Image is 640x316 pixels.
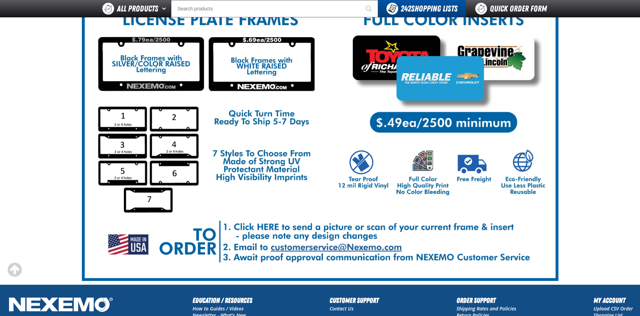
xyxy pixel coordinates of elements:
a: Upload CSV Order [594,305,633,312]
img: Nexemo Logo [7,295,115,316]
div: Scroll to the top [7,262,22,277]
a: How to Guides / Videos [193,305,244,312]
h2: Order Support [456,295,516,306]
h2: Education / Resources [193,295,252,306]
a: Shipping Rates and Policies [456,305,516,312]
h2: Customer Support [330,295,379,306]
strong: 242 [401,4,411,14]
span: All Products [117,2,158,15]
a: Contact Us [330,305,353,312]
span: Shopping Lists [401,4,458,14]
h2: My Account [594,295,633,306]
